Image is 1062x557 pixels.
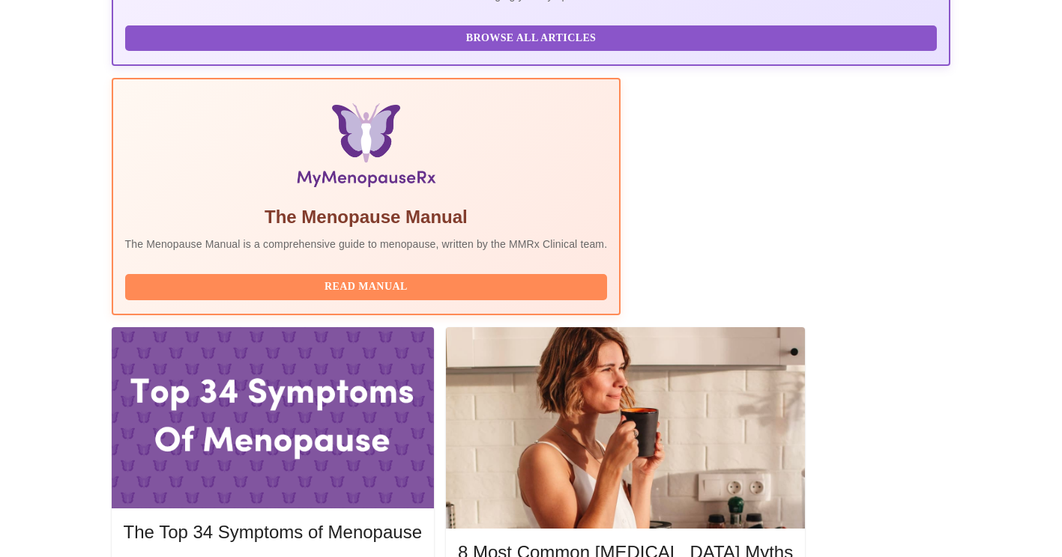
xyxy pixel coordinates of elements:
a: Browse All Articles [125,31,941,43]
a: Read Manual [125,279,612,292]
img: Menopause Manual [202,103,531,193]
h5: The Top 34 Symptoms of Menopause [124,520,422,544]
span: Browse All Articles [140,29,923,48]
button: Read Manual [125,274,608,300]
h5: The Menopause Manual [125,205,608,229]
p: The Menopause Manual is a comprehensive guide to menopause, written by the MMRx Clinical team. [125,237,608,252]
button: Browse All Articles [125,25,938,52]
span: Read Manual [140,278,593,296]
